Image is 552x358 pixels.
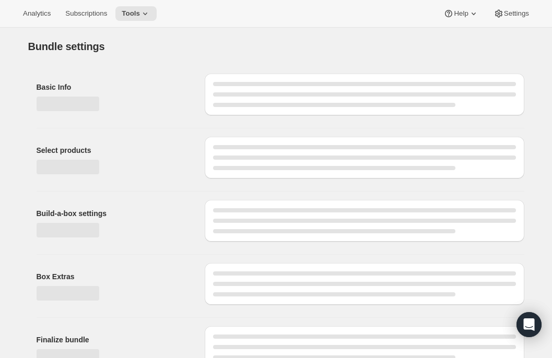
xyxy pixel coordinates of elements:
[59,6,113,21] button: Subscriptions
[28,40,105,53] h1: Bundle settings
[17,6,57,21] button: Analytics
[37,82,188,92] h2: Basic Info
[487,6,535,21] button: Settings
[437,6,485,21] button: Help
[115,6,157,21] button: Tools
[37,208,188,219] h2: Build-a-box settings
[454,9,468,18] span: Help
[122,9,140,18] span: Tools
[37,145,188,156] h2: Select products
[504,9,529,18] span: Settings
[37,335,188,345] h2: Finalize bundle
[516,312,542,337] div: Open Intercom Messenger
[37,271,188,282] h2: Box Extras
[65,9,107,18] span: Subscriptions
[23,9,51,18] span: Analytics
